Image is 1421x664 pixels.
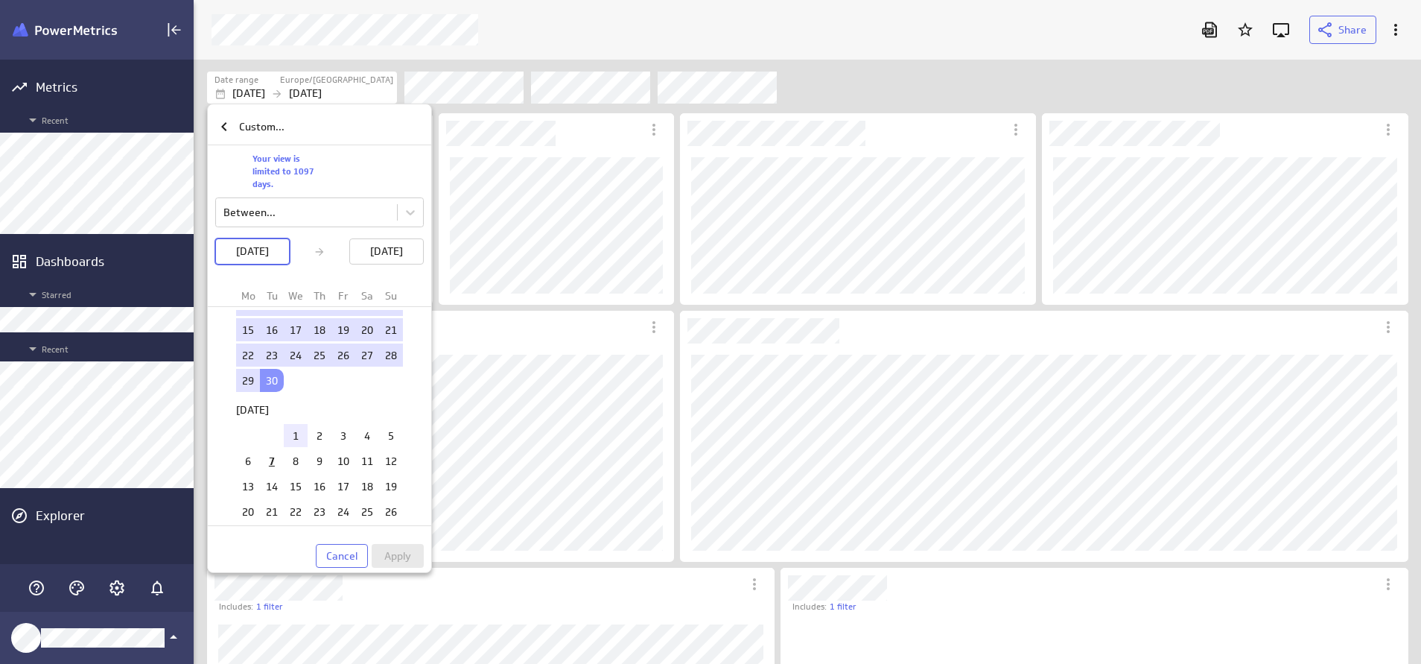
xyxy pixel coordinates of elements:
[308,500,331,523] td: Choose Thursday, October 23, 2025 as your check-in date. It’s available.
[331,449,355,472] td: Choose Friday, October 10, 2025 as your check-in date. It’s available.
[236,449,260,472] td: Choose Monday, October 6, 2025 as your check-in date. It’s available.
[284,424,308,447] td: Choose Wednesday, October 1, 2025 as your check-in date. It’s available.
[379,449,403,472] td: Choose Sunday, October 12, 2025 as your check-in date. It’s available.
[215,238,290,265] button: [DATE]
[314,289,325,303] small: Th
[355,424,379,447] td: Choose Saturday, October 4, 2025 as your check-in date. It’s available.
[331,344,355,367] td: Selected. Friday, September 26, 2025
[355,500,379,523] td: Choose Saturday, October 25, 2025 as your check-in date. It’s available.
[379,475,403,498] td: Choose Sunday, October 19, 2025 as your check-in date. It’s available.
[284,475,308,498] td: Choose Wednesday, October 15, 2025 as your check-in date. It’s available.
[372,544,424,568] button: Apply
[355,449,379,472] td: Choose Saturday, October 11, 2025 as your check-in date. It’s available.
[355,318,379,341] td: Selected. Saturday, September 20, 2025
[338,289,349,303] small: Fr
[288,289,303,303] small: We
[239,119,284,135] p: Custom...
[236,403,269,417] strong: [DATE]
[236,475,260,498] td: Choose Monday, October 13, 2025 as your check-in date. It’s available.
[331,500,355,523] td: Choose Friday, October 24, 2025 as your check-in date. It’s available.
[308,424,331,447] td: Choose Thursday, October 2, 2025 as your check-in date. It’s available.
[316,544,368,568] button: Cancel
[308,344,331,367] td: Selected. Thursday, September 25, 2025
[241,289,255,303] small: Mo
[260,500,284,523] td: Choose Tuesday, October 21, 2025 as your check-in date. It’s available.
[361,289,373,303] small: Sa
[355,475,379,498] td: Choose Saturday, October 18, 2025 as your check-in date. It’s available.
[284,500,308,523] td: Choose Wednesday, October 22, 2025 as your check-in date. It’s available.
[260,369,284,392] td: Selected as end date. Tuesday, September 30, 2025
[379,500,403,523] td: Choose Sunday, October 26, 2025 as your check-in date. It’s available.
[252,153,320,190] p: Your view is limited to 1097 days.
[326,549,357,563] span: Cancel
[349,238,424,265] button: [DATE]
[331,475,355,498] td: Choose Friday, October 17, 2025 as your check-in date. It’s available.
[208,109,431,145] div: Custom...
[236,500,260,523] td: Choose Monday, October 20, 2025 as your check-in date. It’s available.
[379,344,403,367] td: Selected. Sunday, September 28, 2025
[284,449,308,472] td: Choose Wednesday, October 8, 2025 as your check-in date. It’s available.
[385,289,397,303] small: Su
[308,318,331,341] td: Selected. Thursday, September 18, 2025
[284,344,308,367] td: Selected. Wednesday, September 24, 2025
[260,318,284,341] td: Selected. Tuesday, September 16, 2025
[260,449,284,472] td: Choose Tuesday, October 7, 2025 as your check-in date. It’s available.
[260,475,284,498] td: Choose Tuesday, October 14, 2025 as your check-in date. It’s available.
[384,549,411,563] span: Apply
[379,424,403,447] td: Choose Sunday, October 5, 2025 as your check-in date. It’s available.
[236,344,260,367] td: Selected. Monday, September 22, 2025
[308,475,331,498] td: Choose Thursday, October 16, 2025 as your check-in date. It’s available.
[236,369,260,392] td: Selected. Monday, September 29, 2025
[236,244,269,259] p: [DATE]
[331,318,355,341] td: Selected. Friday, September 19, 2025
[267,289,278,303] small: Tu
[223,206,276,219] div: Between...
[379,318,403,341] td: Selected. Sunday, September 21, 2025
[355,344,379,367] td: Selected. Saturday, September 27, 2025
[370,244,403,259] p: [DATE]
[284,318,308,341] td: Selected. Wednesday, September 17, 2025
[308,449,331,472] td: Choose Thursday, October 9, 2025 as your check-in date. It’s available.
[236,318,260,341] td: Selected. Monday, September 15, 2025
[260,344,284,367] td: Selected. Tuesday, September 23, 2025
[208,145,431,568] div: Your view is limited to 1097 days.Between...[DATE][DATE]CalendarCancelApply
[331,424,355,447] td: Choose Friday, October 3, 2025 as your check-in date. It’s available.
